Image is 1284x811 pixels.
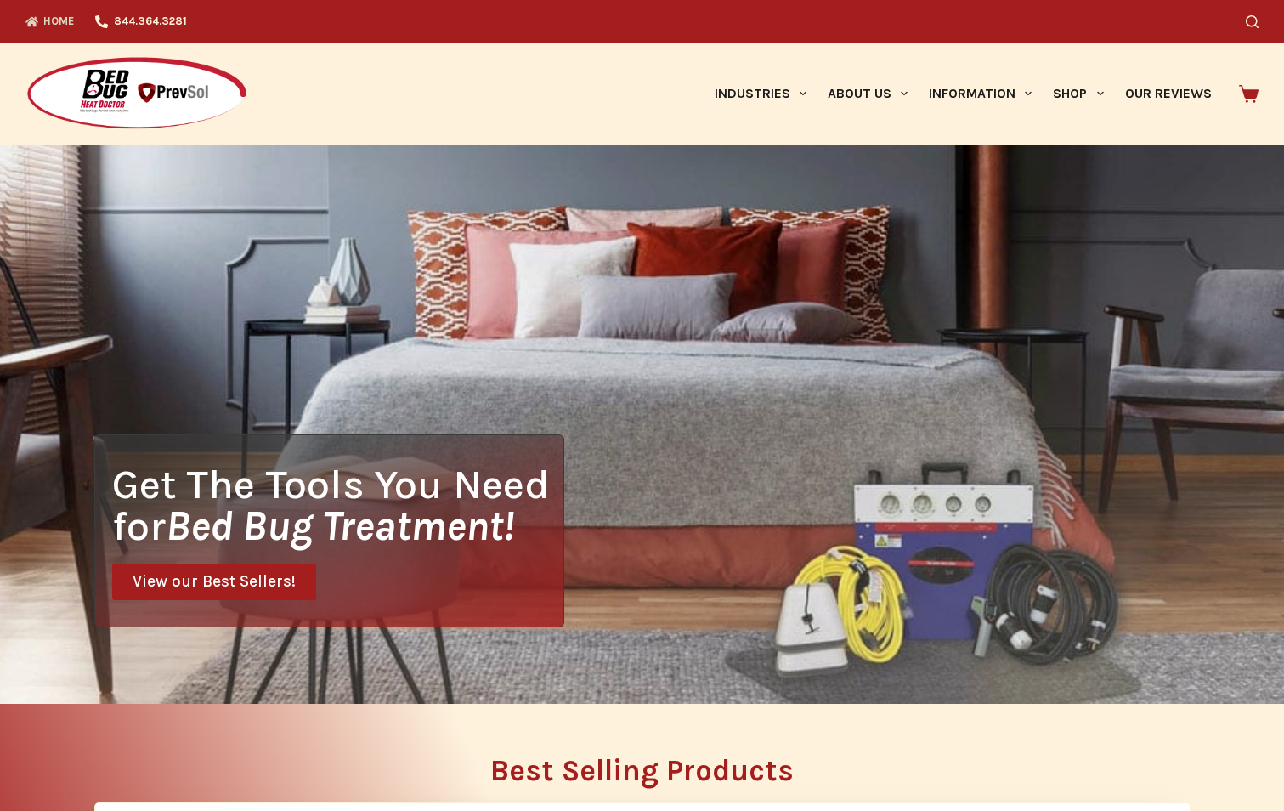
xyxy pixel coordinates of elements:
a: View our Best Sellers! [112,564,316,600]
a: About Us [817,43,918,145]
a: Shop [1043,43,1114,145]
span: View our Best Sellers! [133,574,296,590]
h1: Get The Tools You Need for [112,463,563,547]
button: Search [1246,15,1259,28]
a: Our Reviews [1114,43,1222,145]
i: Bed Bug Treatment! [166,502,514,550]
a: Industries [704,43,817,145]
h2: Best Selling Products [94,756,1191,785]
img: Prevsol/Bed Bug Heat Doctor [25,56,248,132]
nav: Primary [704,43,1222,145]
a: Information [919,43,1043,145]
